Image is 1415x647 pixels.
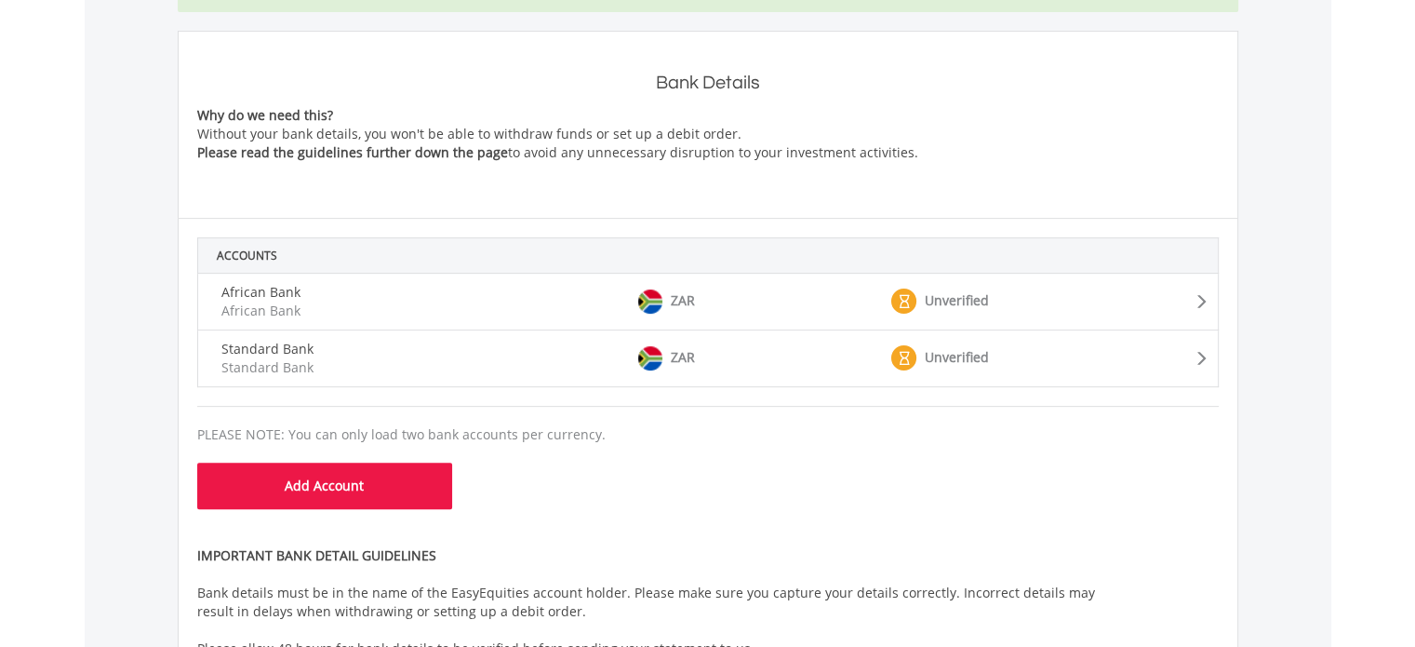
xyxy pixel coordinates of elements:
div: Standard Bank [221,340,610,358]
p: Bank details must be in the name of the EasyEquities account holder. Please make sure you capture... [197,584,1131,621]
span: ZAR [671,291,695,309]
span: Unverified [925,291,989,309]
strong: Why do we need this? [197,106,333,124]
h2: Bank Details [197,69,1219,97]
span: ZAR [671,348,695,366]
p: Without your bank details, you won't be able to withdraw funds or set up a debit order. to avoid ... [197,106,1131,162]
div: Standard Bank [207,340,624,377]
strong: Please read the guidelines further down the page [197,143,508,161]
img: ZAR.png [638,346,662,371]
div: PLEASE NOTE: You can only load two bank accounts per currency. [183,425,1145,444]
img: ZAR.png [638,290,662,314]
div: African Bank [207,283,624,320]
strong: IMPORTANT BANK DETAIL GUIDELINES [197,546,436,564]
div: African Bank [221,283,610,302]
span: Unverified [925,348,989,366]
button: Add Account [197,463,453,509]
strong: Accounts [217,248,277,263]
